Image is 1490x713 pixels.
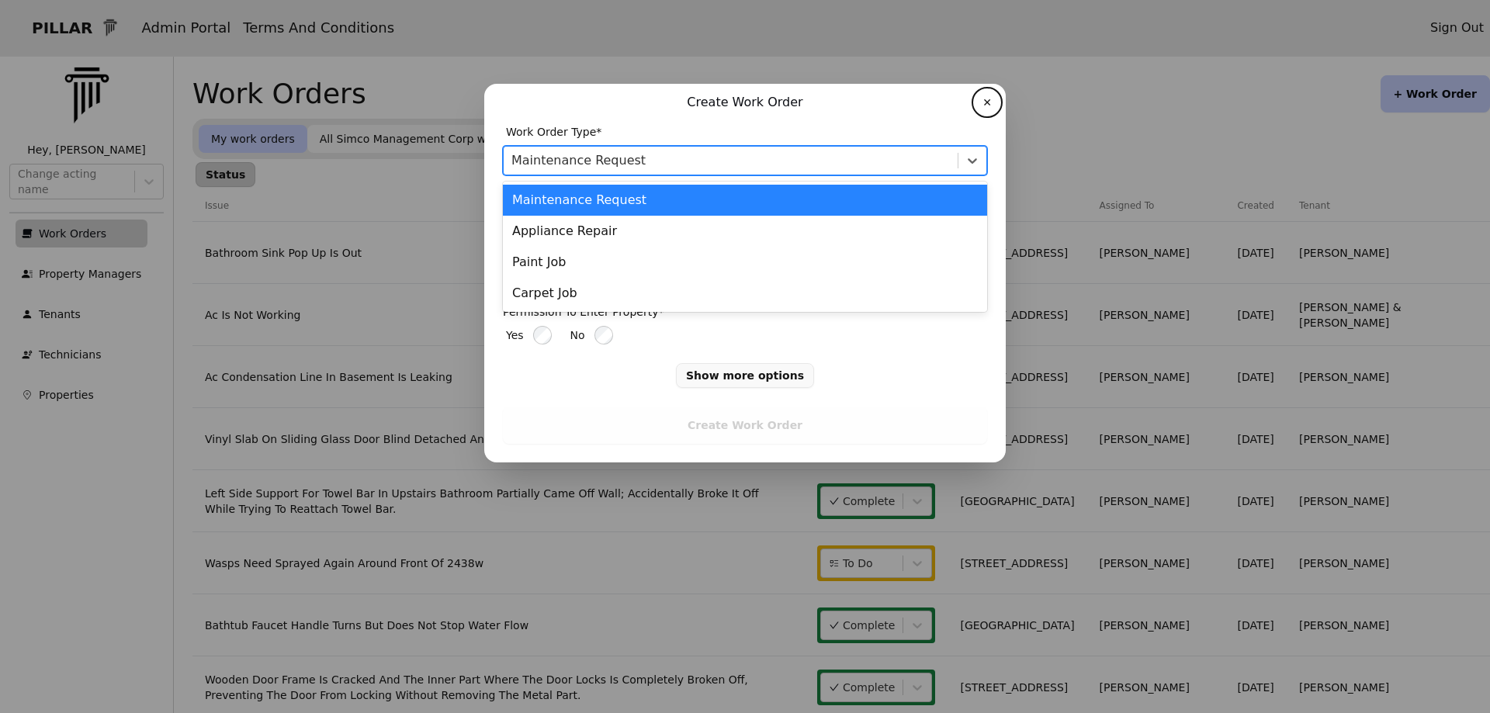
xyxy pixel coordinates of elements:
[506,124,601,140] span: Work Order Type*
[570,327,585,343] span: No
[533,326,552,344] input: Yes
[503,278,987,309] div: Carpet Job
[594,326,613,344] input: No
[503,216,987,247] div: Appliance Repair
[503,247,987,278] div: Paint Job
[503,185,987,216] div: Maintenance Request
[506,327,524,343] span: Yes
[503,93,987,112] p: Create Work Order
[503,304,987,320] p: Permission To Enter Property*
[975,90,1000,115] button: ✕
